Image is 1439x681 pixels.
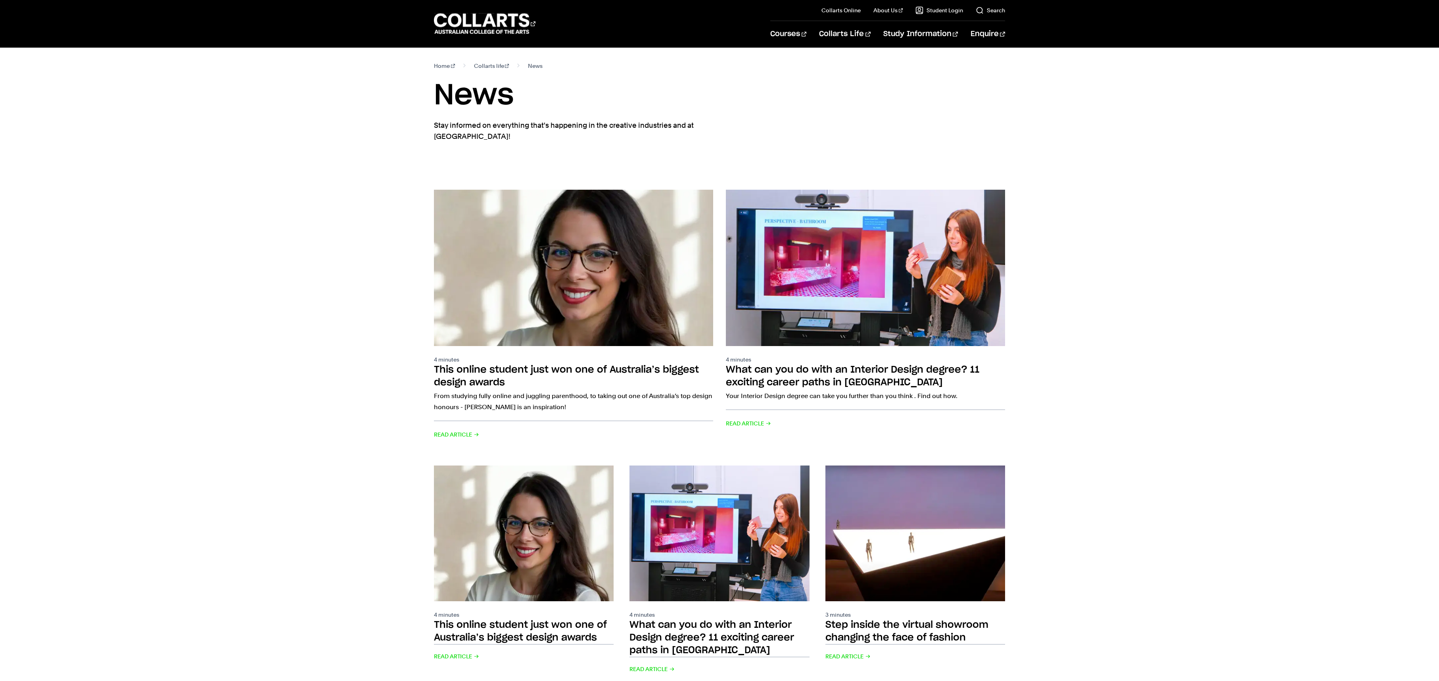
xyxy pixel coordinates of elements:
[434,60,455,71] a: Home
[825,466,1005,675] a: 3 minutes Step inside the virtual showroom changing the face of fashion Read Article
[434,651,479,662] span: Read Article
[825,620,988,643] h2: Step inside the virtual showroom changing the face of fashion
[434,365,699,387] h2: This online student just won one of Australia’s biggest design awards
[873,6,903,14] a: About Us
[434,78,1005,113] h1: News
[474,60,509,71] a: Collarts life
[434,620,607,643] h2: This online student just won one of Australia’s biggest design awards
[629,620,794,655] h2: What can you do with an Interior Design degree? 11 exciting career paths in [GEOGRAPHIC_DATA]
[971,21,1005,47] a: Enquire
[825,611,1005,619] p: 3 minutes
[821,6,861,14] a: Collarts Online
[434,190,713,440] a: 4 minutes This online student just won one of Australia’s biggest design awards From studying ful...
[434,12,535,35] div: Go to homepage
[434,356,713,364] p: 4 minutes
[825,651,871,662] span: Read Article
[629,611,809,619] p: 4 minutes
[629,664,675,675] span: Read Article
[770,21,806,47] a: Courses
[915,6,963,14] a: Student Login
[434,429,479,440] span: Read Article
[726,418,771,429] span: Read Article
[434,120,723,142] p: Stay informed on everything that's happening in the creative industries and at [GEOGRAPHIC_DATA]!
[629,466,809,675] a: 4 minutes What can you do with an Interior Design degree? 11 exciting career paths in [GEOGRAPHIC...
[726,190,1005,440] a: 4 minutes What can you do with an Interior Design degree? 11 exciting career paths in [GEOGRAPHIC...
[528,60,543,71] span: News
[434,466,614,675] a: 4 minutes This online student just won one of Australia’s biggest design awards Read Article
[819,21,870,47] a: Collarts Life
[726,365,979,387] h2: What can you do with an Interior Design degree? 11 exciting career paths in [GEOGRAPHIC_DATA]
[726,391,1005,402] p: Your Interior Design degree can take you further than you think . Find out how.
[883,21,958,47] a: Study Information
[434,391,713,413] p: From studying fully online and juggling parenthood, to taking out one of Australia’s top design h...
[434,611,614,619] p: 4 minutes
[976,6,1005,14] a: Search
[726,356,1005,364] p: 4 minutes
